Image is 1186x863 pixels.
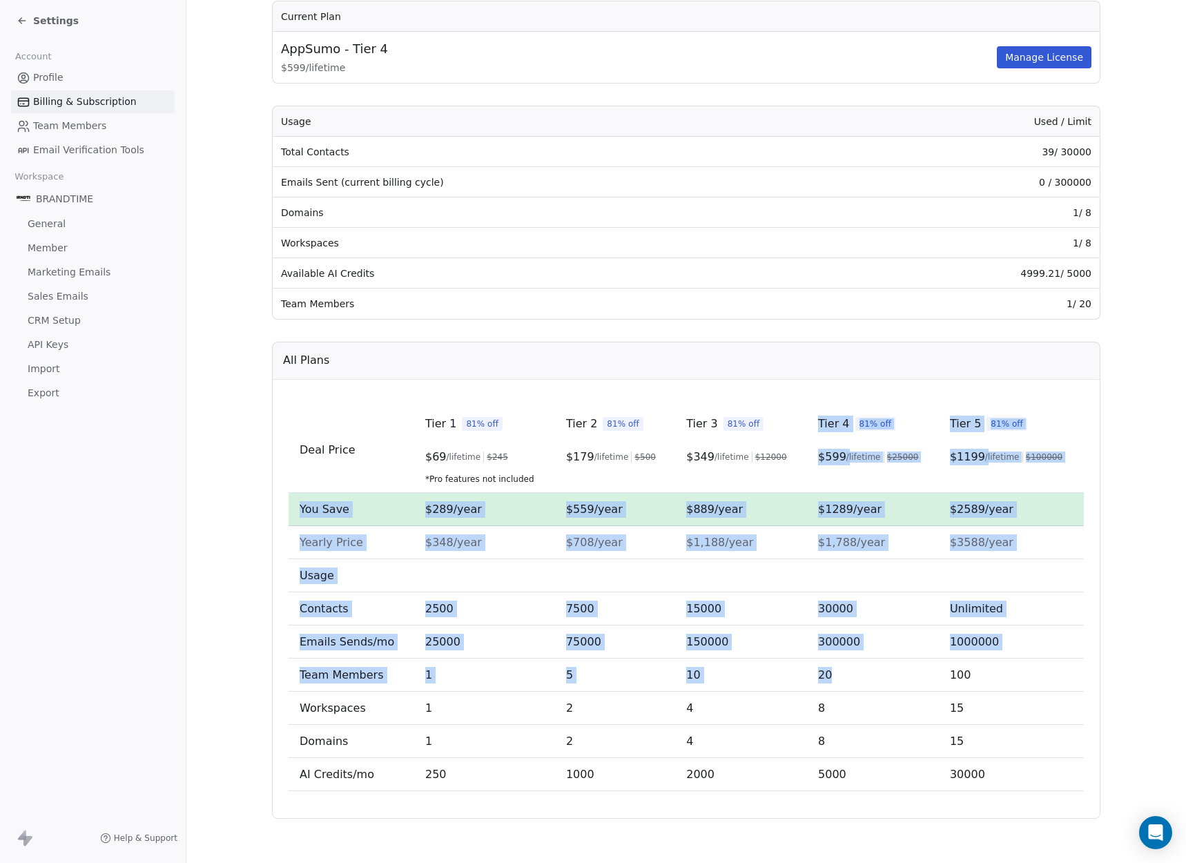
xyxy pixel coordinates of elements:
td: Total Contacts [273,137,828,167]
td: 1 / 20 [828,289,1100,319]
span: 20 [818,668,832,681]
span: Team Members [33,119,106,133]
span: $ 599 [818,449,846,465]
span: AppSumo - Tier 4 [281,40,388,58]
span: CRM Setup [28,313,81,328]
span: You Save [300,503,349,516]
span: Account [9,46,57,67]
td: Domains [273,197,828,228]
span: 100 [950,668,971,681]
a: Team Members [11,115,175,137]
span: $ 69 [425,449,447,465]
span: /lifetime [846,452,881,463]
a: Export [11,382,175,405]
span: Sales Emails [28,289,88,304]
td: Workspaces [289,692,414,725]
span: $ 349 [686,449,714,465]
span: /lifetime [714,452,749,463]
span: Help & Support [114,833,177,844]
span: Tier 5 [950,416,981,432]
span: 81% off [986,417,1027,431]
span: Deal Price [300,443,356,456]
td: 0 / 300000 [828,167,1100,197]
td: Team Members [273,289,828,319]
span: $3588/year [950,536,1013,549]
span: $1,788/year [818,536,885,549]
span: 2000 [686,768,714,781]
span: 1 [425,735,432,748]
span: Billing & Subscription [33,95,137,109]
span: Import [28,362,59,376]
span: 1 [425,701,432,715]
span: 25000 [425,635,460,648]
span: $ 245 [487,452,508,463]
span: $348/year [425,536,482,549]
img: Kopie%20van%20LOGO%20BRNDTIME%20WIT%20PNG%20(1).png [17,192,30,206]
span: 250 [425,768,447,781]
a: CRM Setup [11,309,175,332]
span: 75000 [566,635,601,648]
span: 300000 [818,635,860,648]
div: Open Intercom Messenger [1139,816,1172,849]
a: Marketing Emails [11,261,175,284]
a: Import [11,358,175,380]
a: Help & Support [100,833,177,844]
th: Usage [273,106,828,137]
span: Export [28,386,59,400]
span: All Plans [283,352,329,369]
a: Email Verification Tools [11,139,175,162]
span: API Keys [28,338,68,352]
span: $708/year [566,536,623,549]
span: 15000 [686,602,721,615]
span: $ 1199 [950,449,985,465]
span: 8 [818,735,825,748]
span: Usage [300,569,334,582]
span: 2 [566,701,573,715]
span: /lifetime [447,452,481,463]
a: Settings [17,14,79,28]
span: BRANDTIME [36,192,93,206]
span: $ 179 [566,449,594,465]
span: 81% off [723,417,764,431]
span: 10 [686,668,700,681]
span: $2589/year [950,503,1013,516]
span: $ 100000 [1026,452,1063,463]
td: Available AI Credits [273,258,828,289]
span: Email Verification Tools [33,143,144,157]
span: 81% off [462,417,503,431]
span: Settings [33,14,79,28]
span: 1000 [566,768,594,781]
span: $559/year [566,503,623,516]
span: 2500 [425,602,454,615]
span: 1 [425,668,432,681]
a: Member [11,237,175,260]
span: Marketing Emails [28,265,110,280]
td: Team Members [289,659,414,692]
span: 30000 [818,602,853,615]
span: 1000000 [950,635,999,648]
a: Profile [11,66,175,89]
span: $ 500 [634,452,656,463]
span: $1,188/year [686,536,753,549]
span: Profile [33,70,64,85]
th: Current Plan [273,1,1100,32]
td: Workspaces [273,228,828,258]
td: 39 / 30000 [828,137,1100,167]
span: /lifetime [594,452,629,463]
span: $ 599 / lifetime [281,61,994,75]
span: General [28,217,66,231]
span: Tier 2 [566,416,597,432]
span: 15 [950,735,964,748]
span: 4 [686,701,693,715]
td: 1 / 8 [828,197,1100,228]
span: Workspace [9,166,70,187]
span: Unlimited [950,602,1003,615]
span: 150000 [686,635,728,648]
span: Member [28,241,68,255]
span: *Pro features not included [425,474,544,485]
span: 5000 [818,768,846,781]
span: 15 [950,701,964,715]
a: Billing & Subscription [11,90,175,113]
span: $289/year [425,503,482,516]
span: 8 [818,701,825,715]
